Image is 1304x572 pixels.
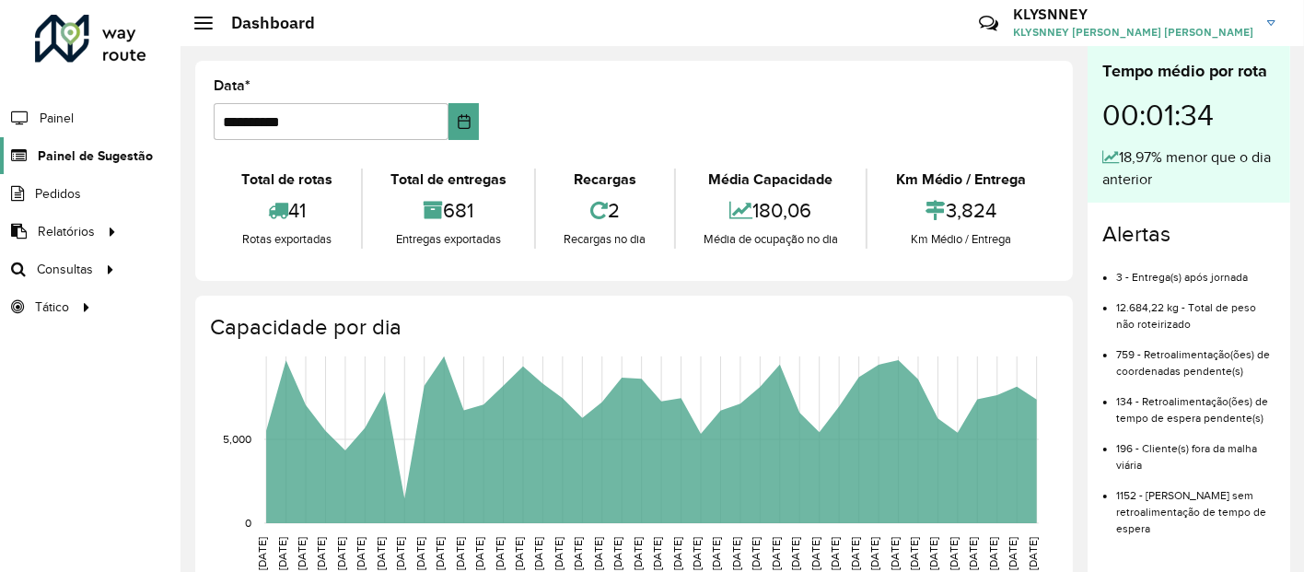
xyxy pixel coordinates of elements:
text: [DATE] [691,537,703,570]
text: [DATE] [473,537,485,570]
span: Pedidos [35,184,81,204]
text: [DATE] [494,537,506,570]
text: [DATE] [829,537,841,570]
span: Painel [40,109,74,128]
text: [DATE] [750,537,762,570]
text: [DATE] [592,537,604,570]
h3: KLYSNNEY [1013,6,1253,23]
text: [DATE] [276,537,288,570]
button: Choose Date [448,103,479,140]
text: [DATE] [296,537,308,570]
text: [DATE] [335,537,347,570]
div: Tempo médio por rota [1102,59,1275,84]
text: [DATE] [730,537,742,570]
text: [DATE] [394,537,406,570]
li: 3 - Entrega(s) após jornada [1116,255,1275,286]
text: [DATE] [889,537,901,570]
h4: Alertas [1102,221,1275,248]
text: 5,000 [223,433,251,445]
span: Relatórios [38,222,95,241]
div: 2 [541,191,669,230]
text: [DATE] [908,537,920,570]
div: Média Capacidade [681,169,862,191]
text: [DATE] [711,537,723,570]
li: 196 - Cliente(s) fora da malha viária [1116,426,1275,473]
div: Km Médio / Entrega [872,169,1050,191]
text: [DATE] [967,537,979,570]
text: [DATE] [928,537,940,570]
text: [DATE] [789,537,801,570]
div: Rotas exportadas [218,230,356,249]
div: Recargas no dia [541,230,669,249]
text: [DATE] [611,537,623,570]
text: [DATE] [414,537,426,570]
div: 00:01:34 [1102,84,1275,146]
div: Recargas [541,169,669,191]
text: 0 [245,517,251,529]
span: Consultas [37,260,93,279]
text: [DATE] [1027,537,1039,570]
li: 759 - Retroalimentação(ões) de coordenadas pendente(s) [1116,333,1275,379]
text: [DATE] [868,537,880,570]
text: [DATE] [454,537,466,570]
span: KLYSNNEY [PERSON_NAME] [PERSON_NAME] [1013,24,1253,41]
div: Km Médio / Entrega [872,230,1050,249]
text: [DATE] [809,537,821,570]
text: [DATE] [632,537,644,570]
label: Data [214,75,250,97]
text: [DATE] [1007,537,1019,570]
text: [DATE] [316,537,328,570]
h2: Dashboard [213,13,315,33]
text: [DATE] [987,537,999,570]
div: Total de rotas [218,169,356,191]
text: [DATE] [572,537,584,570]
li: 12.684,22 kg - Total de peso não roteirizado [1116,286,1275,333]
text: [DATE] [434,537,446,570]
div: 18,97% menor que o dia anterior [1102,146,1275,191]
text: [DATE] [256,537,268,570]
text: [DATE] [533,537,545,570]
span: Painel de Sugestão [38,146,153,166]
text: [DATE] [651,537,663,570]
div: Média de ocupação no dia [681,230,862,249]
text: [DATE] [849,537,861,570]
text: [DATE] [553,537,565,570]
h4: Capacidade por dia [210,314,1054,341]
div: 41 [218,191,356,230]
text: [DATE] [355,537,367,570]
div: 3,824 [872,191,1050,230]
text: [DATE] [671,537,683,570]
span: Tático [35,298,69,317]
div: 681 [367,191,530,230]
li: 1152 - [PERSON_NAME] sem retroalimentação de tempo de espera [1116,473,1275,537]
div: 180,06 [681,191,862,230]
text: [DATE] [513,537,525,570]
div: Entregas exportadas [367,230,530,249]
text: [DATE] [375,537,387,570]
text: [DATE] [770,537,782,570]
text: [DATE] [948,537,960,570]
a: Contato Rápido [969,4,1008,43]
li: 134 - Retroalimentação(ões) de tempo de espera pendente(s) [1116,379,1275,426]
div: Total de entregas [367,169,530,191]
